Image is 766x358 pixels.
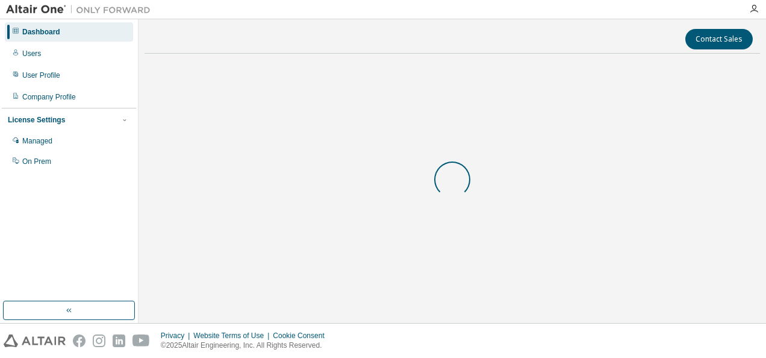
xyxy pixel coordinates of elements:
div: Cookie Consent [273,331,331,341]
div: On Prem [22,157,51,166]
img: youtube.svg [132,334,150,347]
img: altair_logo.svg [4,334,66,347]
div: License Settings [8,115,65,125]
button: Contact Sales [685,29,753,49]
div: User Profile [22,71,60,80]
img: facebook.svg [73,334,86,347]
p: © 2025 Altair Engineering, Inc. All Rights Reserved. [161,341,332,351]
div: Dashboard [22,27,60,37]
div: Managed [22,136,52,146]
div: Users [22,49,41,58]
div: Company Profile [22,92,76,102]
img: Altair One [6,4,157,16]
img: linkedin.svg [113,334,125,347]
div: Privacy [161,331,193,341]
img: instagram.svg [93,334,105,347]
div: Website Terms of Use [193,331,273,341]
